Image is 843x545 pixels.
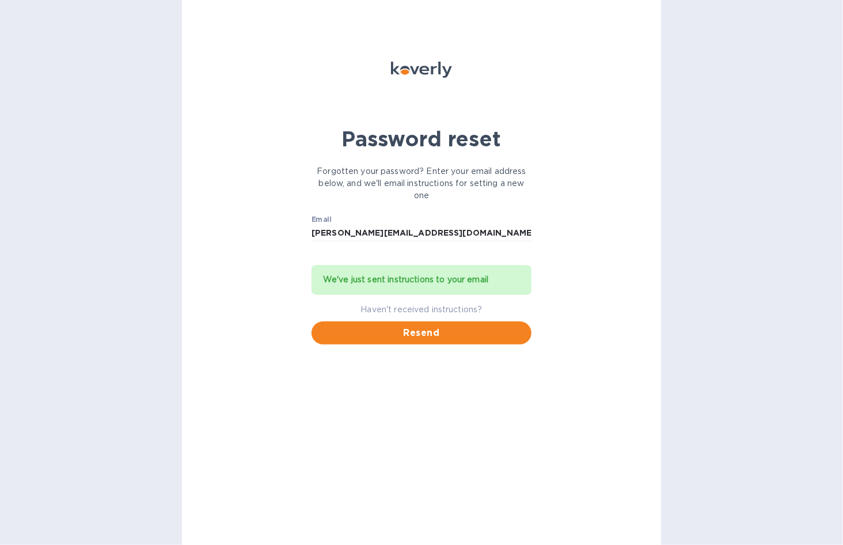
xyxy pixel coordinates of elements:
button: Resend [312,321,531,345]
b: Password reset [342,126,502,152]
p: Haven't received instructions? [312,304,531,316]
div: We've just sent instructions to your email [323,270,520,290]
label: Email [312,216,332,223]
input: Email [312,225,531,242]
img: Koverly [391,62,452,78]
span: Resend [321,326,522,340]
p: Forgotten your password? Enter your email address below, and we'll email instructions for setting... [312,165,531,202]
